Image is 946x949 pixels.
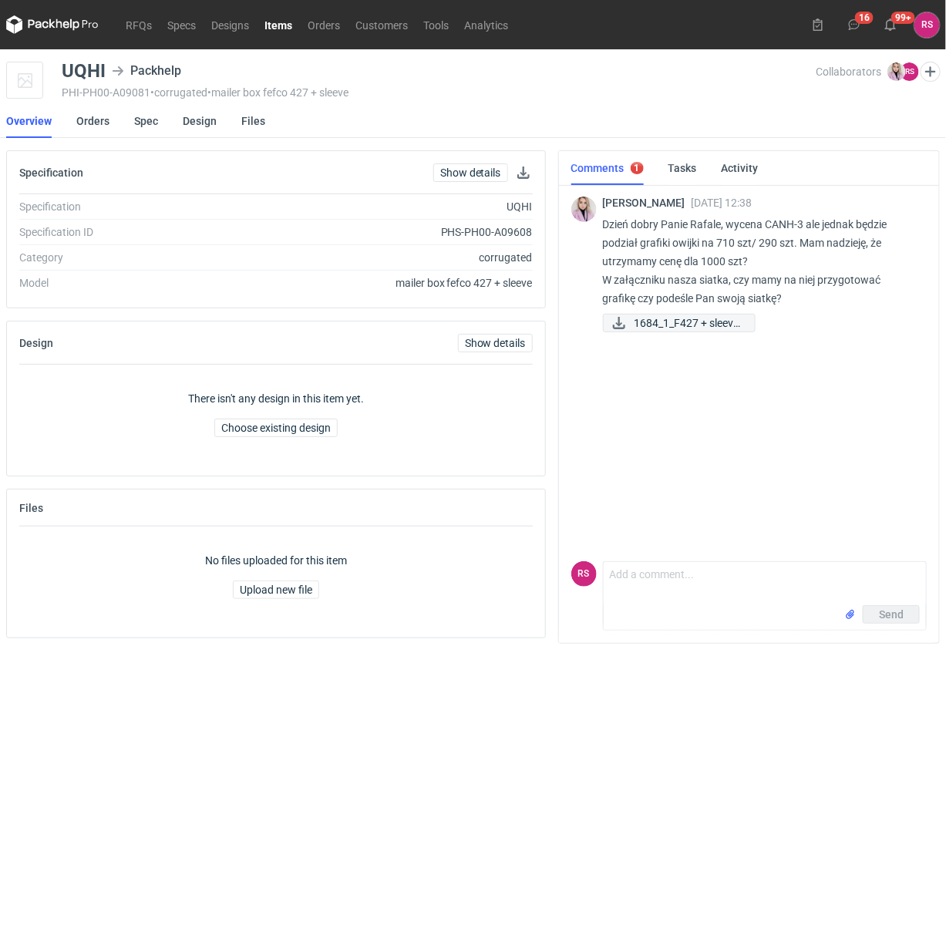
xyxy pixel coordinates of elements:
div: Rafał Stani [571,561,597,587]
div: 1 [635,163,640,173]
a: Analytics [456,15,516,34]
h2: Design [19,337,53,349]
a: Comments1 [571,151,644,185]
span: [DATE] 12:38 [692,197,752,209]
button: Edit collaborators [921,62,941,82]
span: Send [879,609,904,620]
p: No files uploaded for this item [205,553,347,568]
div: 1684_1_F427 + sleeve_E 2xGD2_GC1 300.pdf [603,314,756,332]
img: Klaudia Wiśniewska [887,62,906,81]
div: Packhelp [112,62,181,80]
span: Upload new file [240,584,312,595]
button: Download specification [514,163,533,182]
a: Design [183,104,217,138]
a: Orders [76,104,109,138]
figcaption: RS [571,561,597,587]
h2: Files [19,502,43,514]
div: Specification ID [19,224,224,240]
a: Files [241,104,265,138]
div: Rafał Stani [914,12,940,38]
span: [PERSON_NAME] [603,197,692,209]
div: Category [19,250,224,265]
a: Specs [160,15,204,34]
a: Tasks [668,151,697,185]
button: 99+ [878,12,903,37]
button: RS [914,12,940,38]
a: Show details [458,334,533,352]
img: Klaudia Wiśniewska [571,197,597,222]
button: 16 [842,12,867,37]
a: Tools [416,15,456,34]
svg: Packhelp Pro [6,15,99,34]
a: 1684_1_F427 + sleeve... [603,314,756,332]
div: UQHI [62,62,106,80]
a: RFQs [118,15,160,34]
a: Orders [300,15,348,34]
span: Choose existing design [221,422,331,433]
button: Send [863,605,920,624]
p: There isn't any design in this item yet. [188,391,364,406]
h2: Specification [19,167,83,179]
div: UQHI [224,199,532,214]
span: • mailer box fefco 427 + sleeve [207,86,348,99]
a: Overview [6,104,52,138]
span: 1684_1_F427 + sleeve... [635,315,742,331]
a: Customers [348,15,416,34]
span: Collaborators [816,66,881,78]
a: Items [257,15,300,34]
button: Upload new file [233,581,319,599]
div: PHS-PH00-A09608 [224,224,532,240]
div: mailer box fefco 427 + sleeve [224,275,532,291]
a: Activity [722,151,759,185]
a: Show details [433,163,508,182]
a: Designs [204,15,257,34]
button: Choose existing design [214,419,338,437]
div: Model [19,275,224,291]
span: • corrugated [150,86,207,99]
a: Spec [134,104,158,138]
figcaption: RS [901,62,919,81]
div: Specification [19,199,224,214]
div: PHI-PH00-A09081 [62,86,816,99]
div: corrugated [224,250,532,265]
p: Dzień dobry Panie Rafale, wycena CANH-3 ale jednak będzie podział grafiki owijki na 710 szt/ 290 ... [603,215,914,308]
